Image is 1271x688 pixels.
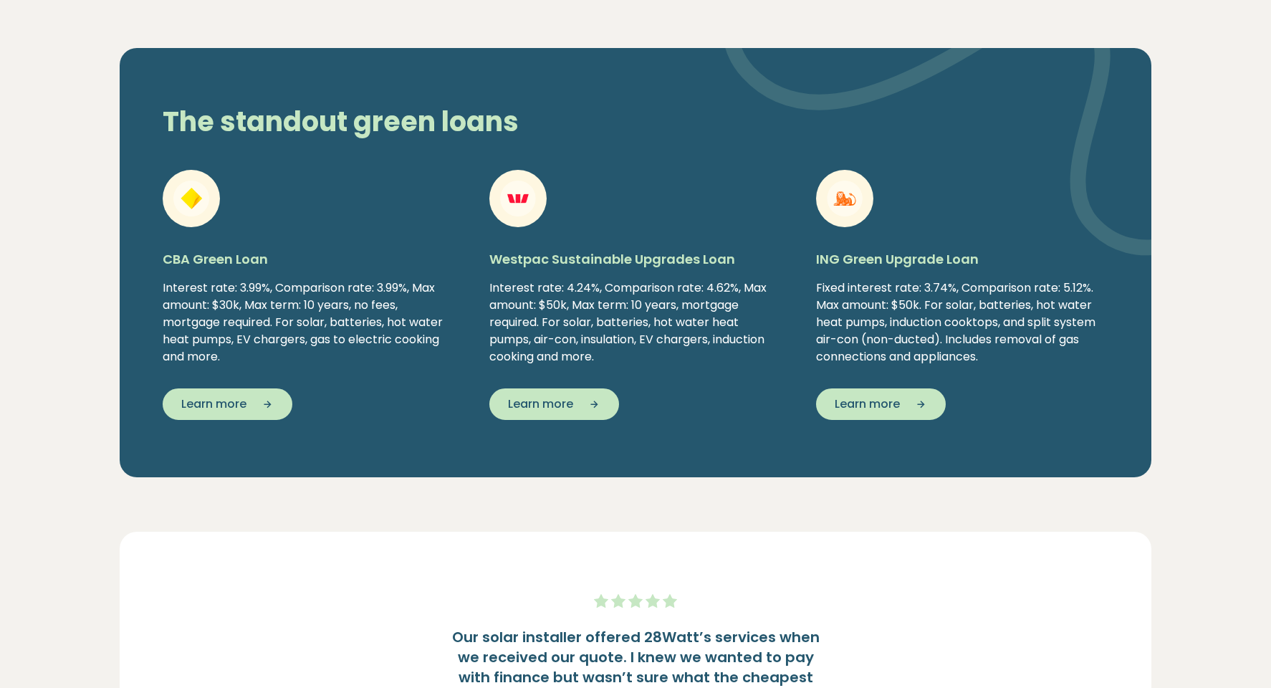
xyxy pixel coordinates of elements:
[181,396,246,413] span: Learn more
[721,9,1151,295] img: vector
[489,250,782,268] h5: Westpac Sustainable Upgrades Loan
[163,279,455,365] div: Interest rate: 3.99%, Comparison rate: 3.99%, Max amount: $30k, Max term: 10 years, no fees, mort...
[151,105,797,138] h2: The standout green loans
[508,396,573,413] span: Learn more
[816,388,946,420] button: Learn more
[163,388,292,420] button: Learn more
[489,388,619,420] button: Learn more
[163,250,455,268] h5: CBA Green Loan
[489,279,782,365] div: Interest rate: 4.24%, Comparison rate: 4.62%, Max amount: $50k, Max term: 10 years, mortgage requ...
[173,181,209,216] img: CBA Green Loan
[500,181,536,216] img: Westpac Sustainable Upgrades Loan
[816,279,1108,365] div: Fixed interest rate: 3.74%, Comparison rate: 5.12%. Max amount: $50k. For solar, batteries, hot w...
[835,396,900,413] span: Learn more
